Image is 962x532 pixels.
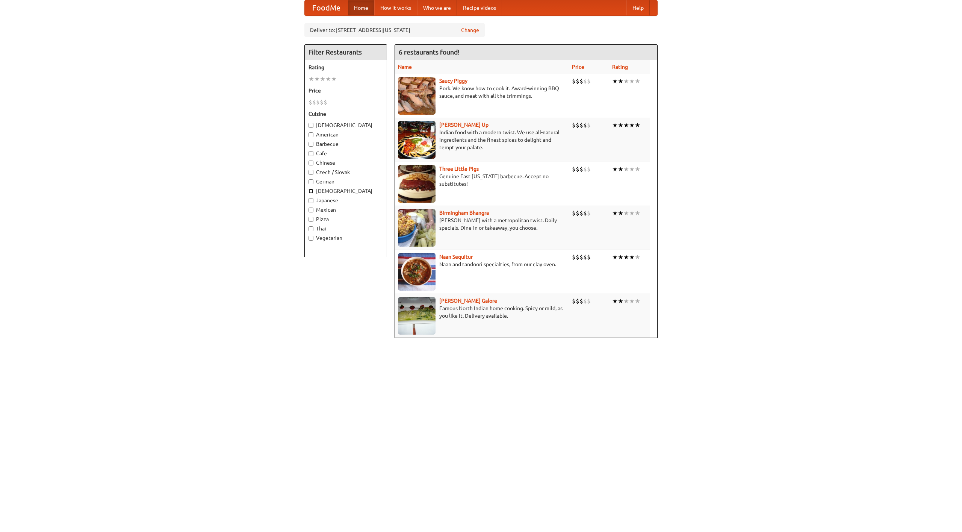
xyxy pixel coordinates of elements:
[309,234,383,242] label: Vegetarian
[618,165,623,173] li: ★
[457,0,502,15] a: Recipe videos
[629,209,635,217] li: ★
[572,121,576,129] li: $
[309,225,383,232] label: Thai
[635,209,640,217] li: ★
[309,178,383,185] label: German
[309,179,313,184] input: German
[398,217,566,232] p: [PERSON_NAME] with a metropolitan twist. Daily specials. Dine-in or takeaway, you choose.
[309,187,383,195] label: [DEMOGRAPHIC_DATA]
[439,298,497,304] b: [PERSON_NAME] Galore
[612,121,618,129] li: ★
[572,297,576,305] li: $
[629,297,635,305] li: ★
[309,189,313,194] input: [DEMOGRAPHIC_DATA]
[583,165,587,173] li: $
[439,254,473,260] b: Naan Sequitur
[398,261,566,268] p: Naan and tandoori specialties, from our clay oven.
[439,122,489,128] b: [PERSON_NAME] Up
[576,297,579,305] li: $
[626,0,650,15] a: Help
[583,77,587,85] li: $
[618,77,623,85] li: ★
[309,206,383,214] label: Mexican
[398,253,436,291] img: naansequitur.jpg
[309,123,313,128] input: [DEMOGRAPHIC_DATA]
[587,253,591,261] li: $
[629,77,635,85] li: ★
[309,132,313,137] input: American
[398,77,436,115] img: saucy.jpg
[612,253,618,261] li: ★
[635,165,640,173] li: ★
[572,209,576,217] li: $
[348,0,374,15] a: Home
[629,165,635,173] li: ★
[309,142,313,147] input: Barbecue
[309,208,313,212] input: Mexican
[374,0,417,15] a: How it works
[587,297,591,305] li: $
[635,77,640,85] li: ★
[572,64,584,70] a: Price
[579,297,583,305] li: $
[309,75,314,83] li: ★
[623,121,629,129] li: ★
[309,215,383,223] label: Pizza
[623,297,629,305] li: ★
[309,226,313,231] input: Thai
[309,98,312,106] li: $
[572,77,576,85] li: $
[304,23,485,37] div: Deliver to: [STREET_ADDRESS][US_STATE]
[439,78,467,84] a: Saucy Piggy
[309,236,313,241] input: Vegetarian
[309,87,383,94] h5: Price
[398,173,566,188] p: Genuine East [US_STATE] barbecue. Accept no substitutes!
[439,210,489,216] a: Birmingham Bhangra
[635,253,640,261] li: ★
[576,253,579,261] li: $
[398,165,436,203] img: littlepigs.jpg
[576,77,579,85] li: $
[579,121,583,129] li: $
[417,0,457,15] a: Who we are
[314,75,320,83] li: ★
[623,165,629,173] li: ★
[579,165,583,173] li: $
[309,217,313,222] input: Pizza
[309,64,383,71] h5: Rating
[398,209,436,247] img: bhangra.jpg
[623,253,629,261] li: ★
[320,98,324,106] li: $
[309,168,383,176] label: Czech / Slovak
[583,209,587,217] li: $
[587,165,591,173] li: $
[309,197,383,204] label: Japanese
[309,121,383,129] label: [DEMOGRAPHIC_DATA]
[572,253,576,261] li: $
[398,64,412,70] a: Name
[331,75,337,83] li: ★
[576,209,579,217] li: $
[587,77,591,85] li: $
[612,64,628,70] a: Rating
[309,110,383,118] h5: Cuisine
[309,159,383,167] label: Chinese
[583,297,587,305] li: $
[618,297,623,305] li: ★
[325,75,331,83] li: ★
[309,198,313,203] input: Japanese
[579,77,583,85] li: $
[324,98,327,106] li: $
[320,75,325,83] li: ★
[312,98,316,106] li: $
[576,165,579,173] li: $
[316,98,320,106] li: $
[587,209,591,217] li: $
[576,121,579,129] li: $
[309,150,383,157] label: Cafe
[583,121,587,129] li: $
[399,49,460,56] ng-pluralize: 6 restaurants found!
[305,45,387,60] h4: Filter Restaurants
